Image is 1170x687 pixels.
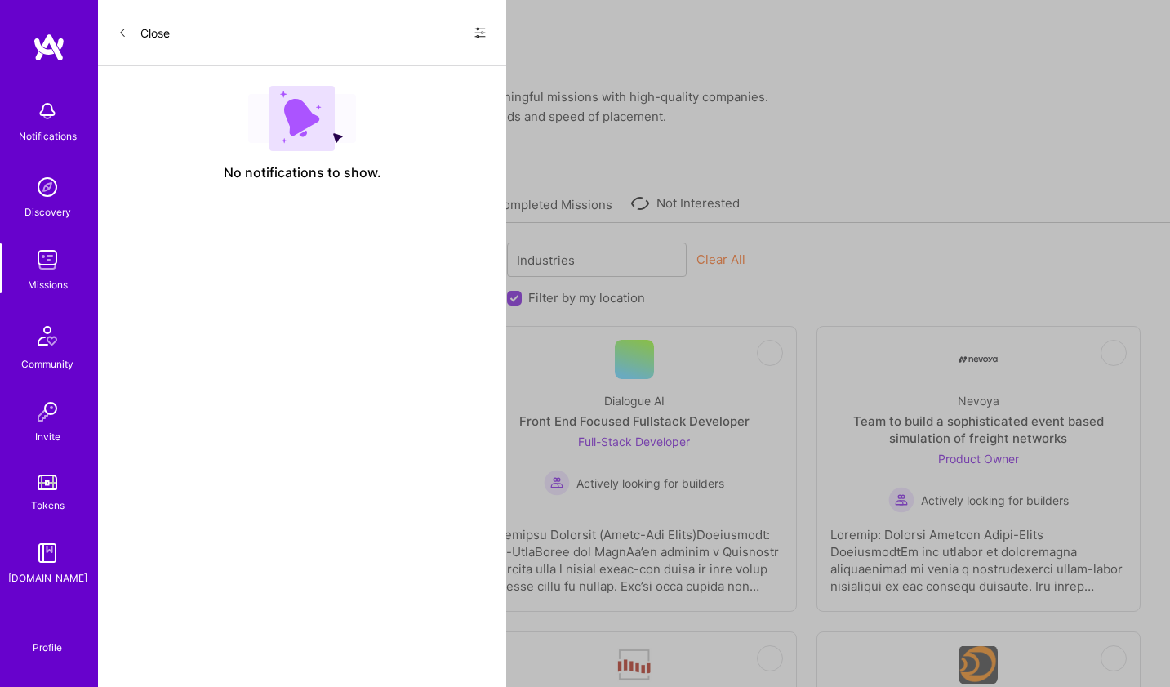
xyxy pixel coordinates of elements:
img: guide book [31,537,64,569]
div: Missions [28,276,68,293]
span: No notifications to show. [224,164,381,181]
img: discovery [31,171,64,203]
a: Profile [27,622,68,654]
div: Profile [33,639,62,654]
div: Notifications [19,127,77,145]
div: Invite [35,428,60,445]
div: Community [21,355,73,372]
img: teamwork [31,243,64,276]
div: Tokens [31,497,65,514]
img: Community [28,316,67,355]
button: Close [118,20,170,46]
img: Invite [31,395,64,428]
div: Discovery [24,203,71,221]
img: logo [33,33,65,62]
img: empty [248,86,356,151]
div: [DOMAIN_NAME] [8,569,87,587]
img: bell [31,95,64,127]
img: tokens [38,475,57,490]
